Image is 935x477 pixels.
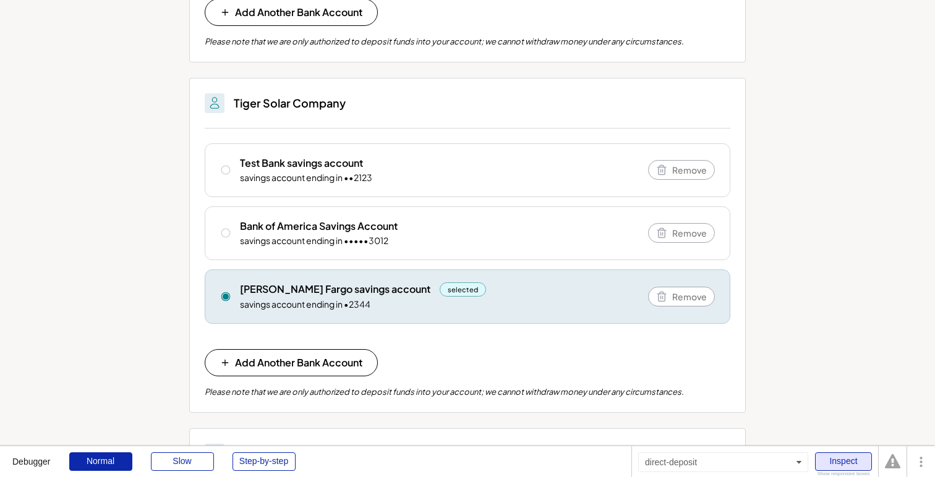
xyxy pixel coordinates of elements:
div: Inspect [815,452,872,471]
span: Remove [672,166,707,174]
div: [PERSON_NAME] Fargo savings account [240,282,430,296]
button: Remove [648,160,715,180]
div: savings account ending in •2344 [240,298,370,311]
div: Step-by-step [233,452,296,471]
span: Remove [672,292,707,301]
div: direct-deposit [638,452,808,472]
button: Remove [648,223,715,243]
div: Debugger [12,446,51,466]
button: Remove [648,287,715,306]
button: Add Another Bank Account [205,349,378,376]
div: Slow [151,452,214,471]
span: Remove [672,229,707,237]
div: Bank of America Savings Account [240,219,398,233]
h3: Tiger Solar Company [234,96,346,110]
div: Test Bank savings account [240,156,363,170]
span: Add Another Bank Account [235,358,362,368]
div: Show responsive boxes [815,471,872,476]
div: Please note that we are only authorized to deposit funds into your account; we cannot withdraw mo... [205,36,684,47]
span: Add Another Bank Account [235,7,362,17]
img: People.svg [207,96,222,111]
div: Please note that we are only authorized to deposit funds into your account; we cannot withdraw mo... [205,386,684,397]
div: Normal [69,452,132,471]
div: selected [440,282,486,297]
div: savings account ending in ••2123 [240,172,372,184]
div: savings account ending in •••••3012 [240,235,388,247]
